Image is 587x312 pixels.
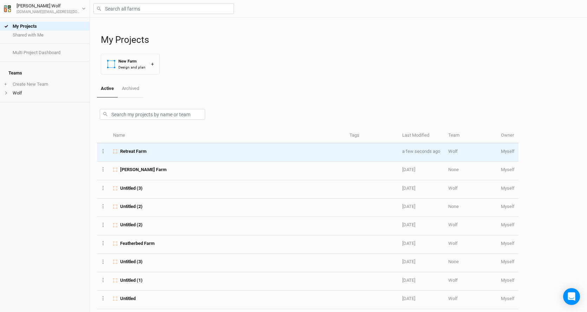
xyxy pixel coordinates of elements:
span: Oct 2, 2025 9:06 AM [402,149,440,154]
td: Wolf [444,272,497,291]
h1: My Projects [101,34,580,45]
span: Jul 27, 2025 5:24 PM [402,186,415,191]
div: Design and plan [118,65,145,70]
span: Jan 26, 2025 11:21 AM [402,241,415,246]
span: Jan 13, 2025 8:02 AM [402,259,415,264]
span: Untitled (2) [120,203,143,210]
div: Open Intercom Messenger [563,288,580,305]
th: Team [444,128,497,143]
div: + [151,60,154,68]
td: Wolf [444,180,497,199]
span: Aug 4, 2025 1:11 PM [402,167,415,172]
td: Wolf [444,143,497,162]
span: Untitled (1) [120,277,143,284]
h4: Teams [4,66,85,80]
div: [PERSON_NAME] Wolf [17,2,82,9]
td: Wolf [444,235,497,254]
a: Archived [118,80,143,97]
td: Wolf [444,217,497,235]
span: Untitled (3) [120,259,143,265]
div: [DOMAIN_NAME][EMAIL_ADDRESS][DOMAIN_NAME] [17,9,82,15]
button: [PERSON_NAME] Wolf[DOMAIN_NAME][EMAIL_ADDRESS][DOMAIN_NAME] [4,2,86,15]
th: Tags [346,128,398,143]
span: Untitled [120,295,136,302]
span: zwfarms.llc@gmail.com [501,149,515,154]
td: Wolf [444,291,497,309]
span: Dec 2, 2024 6:51 PM [402,278,415,283]
span: Retreat Farm [120,148,146,155]
span: zwfarms.llc@gmail.com [501,222,515,227]
td: None [444,162,497,180]
a: Active [97,80,118,98]
td: None [444,254,497,272]
input: Search all farms [93,3,234,14]
span: zwfarms.llc@gmail.com [501,241,515,246]
th: Last Modified [398,128,444,143]
td: None [444,199,497,217]
span: Untitled (3) [120,185,143,191]
span: Jun 15, 2025 11:22 PM [402,222,415,227]
span: Jun 16, 2025 8:04 AM [402,204,415,209]
span: + [4,82,7,87]
span: zwfarms.llc@gmail.com [501,259,515,264]
span: zwfarms.llc@gmail.com [501,167,515,172]
span: zwfarms.llc@gmail.com [501,296,515,301]
th: Name [109,128,346,143]
span: Untitled (2) [120,222,143,228]
span: zwfarms.llc@gmail.com [501,278,515,283]
span: Miller Farm [120,167,167,173]
span: zwfarms.llc@gmail.com [501,204,515,209]
th: Owner [497,128,518,143]
span: Featherbed Farm [120,240,155,247]
span: Nov 30, 2024 10:49 AM [402,296,415,301]
span: zwfarms.llc@gmail.com [501,186,515,191]
input: Search my projects by name or team [100,109,205,120]
button: New FarmDesign and plan+ [101,54,160,74]
div: New Farm [118,58,145,64]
